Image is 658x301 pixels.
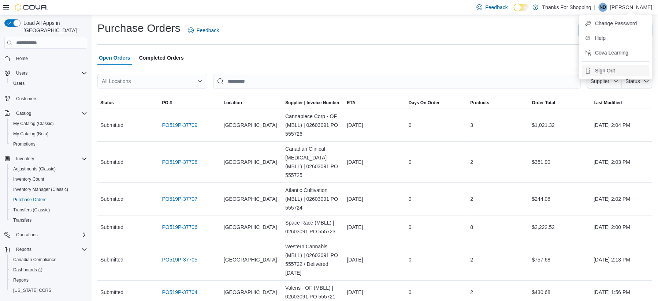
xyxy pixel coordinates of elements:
[7,285,90,296] button: [US_STATE] CCRS
[97,97,159,109] button: Status
[10,140,87,148] span: Promotions
[100,100,114,106] span: Status
[97,21,181,35] h1: Purchase Orders
[470,100,489,106] span: Products
[10,119,87,128] span: My Catalog (Classic)
[16,232,38,238] span: Operations
[7,255,90,265] button: Canadian Compliance
[224,223,277,232] span: [GEOGRAPHIC_DATA]
[1,154,90,164] button: Inventory
[13,176,44,182] span: Inventory Count
[409,100,440,106] span: Days On Order
[13,141,36,147] span: Promotions
[529,155,590,169] div: $351.90
[139,50,184,65] span: Completed Orders
[16,247,31,252] span: Reports
[7,195,90,205] button: Purchase Orders
[529,220,590,234] div: $2,222.52
[159,97,220,109] button: PO #
[610,3,652,12] p: [PERSON_NAME]
[224,158,277,166] span: [GEOGRAPHIC_DATA]
[344,192,405,206] div: [DATE]
[582,65,649,76] button: Sign Out
[591,97,652,109] button: Last Modified
[1,108,90,118] button: Catalog
[529,118,590,132] div: $1,021.32
[10,185,71,194] a: Inventory Manager (Classic)
[162,288,197,297] a: PO519P-37704
[594,3,595,12] p: |
[10,140,38,148] a: Promotions
[594,100,622,106] span: Last Modified
[7,215,90,225] button: Transfers
[10,216,87,225] span: Transfers
[409,195,412,203] span: 0
[10,276,31,285] a: Reports
[162,100,172,106] span: PO #
[598,3,607,12] div: Nikki Dusyk
[595,67,615,74] span: Sign Out
[1,68,90,78] button: Users
[344,285,405,300] div: [DATE]
[10,266,45,274] a: Dashboards
[10,255,87,264] span: Canadian Compliance
[529,252,590,267] div: $757.68
[185,23,222,38] a: Feedback
[282,215,344,239] div: Space Race (MBLL) | 02603091 PO 555723
[13,109,87,118] span: Catalog
[99,50,130,65] span: Open Orders
[409,255,412,264] span: 0
[13,277,29,283] span: Reports
[582,32,649,44] button: Help
[587,74,622,89] button: Supplier
[13,187,68,192] span: Inventory Manager (Classic)
[13,69,87,78] span: Users
[409,121,412,129] span: 0
[344,97,405,109] button: ETA
[10,195,49,204] a: Purchase Orders
[16,96,37,102] span: Customers
[10,195,87,204] span: Purchase Orders
[13,166,56,172] span: Adjustments (Classic)
[513,4,529,11] input: Dark Mode
[10,165,59,173] a: Adjustments (Classic)
[409,288,412,297] span: 0
[100,158,123,166] span: Submitted
[10,119,57,128] a: My Catalog (Classic)
[100,121,123,129] span: Submitted
[532,100,555,106] span: Order Total
[10,266,87,274] span: Dashboards
[591,155,652,169] div: [DATE] 2:03 PM
[470,195,473,203] span: 2
[10,79,27,88] a: Users
[10,286,87,295] span: Washington CCRS
[16,70,27,76] span: Users
[10,175,47,184] a: Inventory Count
[162,158,197,166] a: PO519P-37708
[591,285,652,300] div: [DATE] 1:56 PM
[409,158,412,166] span: 0
[224,195,277,203] span: [GEOGRAPHIC_DATA]
[529,192,590,206] div: $244.08
[15,4,48,11] img: Cova
[13,217,31,223] span: Transfers
[13,197,47,203] span: Purchase Orders
[13,154,37,163] button: Inventory
[470,158,473,166] span: 2
[595,20,637,27] span: Change Password
[13,230,41,239] button: Operations
[7,275,90,285] button: Reports
[100,223,123,232] span: Submitted
[7,205,90,215] button: Transfers (Classic)
[13,230,87,239] span: Operations
[162,195,197,203] a: PO519P-37707
[529,97,590,109] button: Order Total
[282,239,344,280] div: Western Cannabis (MBLL) | 02603091 PO 555722 / Delivered [DATE]
[529,285,590,300] div: $430.68
[13,267,42,273] span: Dashboards
[13,69,30,78] button: Users
[1,244,90,255] button: Reports
[13,245,34,254] button: Reports
[10,165,87,173] span: Adjustments (Classic)
[470,121,473,129] span: 3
